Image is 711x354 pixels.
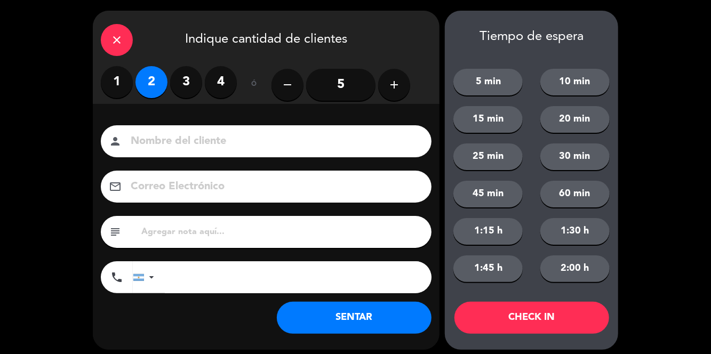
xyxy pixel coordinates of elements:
[130,178,418,196] input: Correo Electrónico
[454,302,609,334] button: CHECK IN
[453,181,523,207] button: 45 min
[109,180,122,193] i: email
[453,69,523,95] button: 5 min
[237,66,271,103] div: ó
[110,271,123,284] i: phone
[110,34,123,46] i: close
[135,66,167,98] label: 2
[109,226,122,238] i: subject
[101,66,133,98] label: 1
[271,69,303,101] button: remove
[540,255,610,282] button: 2:00 h
[453,218,523,245] button: 1:15 h
[453,106,523,133] button: 15 min
[93,11,440,66] div: Indique cantidad de clientes
[540,69,610,95] button: 10 min
[453,143,523,170] button: 25 min
[109,135,122,148] i: person
[453,255,523,282] button: 1:45 h
[540,106,610,133] button: 20 min
[133,262,158,293] div: Argentina: +54
[277,302,432,334] button: SENTAR
[170,66,202,98] label: 3
[130,132,418,151] input: Nombre del cliente
[540,218,610,245] button: 1:30 h
[388,78,401,91] i: add
[281,78,294,91] i: remove
[540,143,610,170] button: 30 min
[140,224,424,239] input: Agregar nota aquí...
[540,181,610,207] button: 60 min
[205,66,237,98] label: 4
[445,29,618,45] div: Tiempo de espera
[378,69,410,101] button: add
